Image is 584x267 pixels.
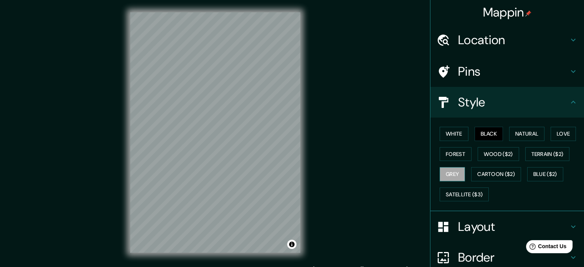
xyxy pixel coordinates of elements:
button: Blue ($2) [527,167,563,181]
button: Grey [440,167,465,181]
canvas: Map [130,12,300,253]
h4: Pins [458,64,569,79]
button: Natural [509,127,544,141]
h4: Style [458,95,569,110]
button: Black [475,127,503,141]
div: Location [430,25,584,55]
button: Love [551,127,576,141]
img: pin-icon.png [525,10,531,17]
iframe: Help widget launcher [516,237,576,259]
button: Satellite ($3) [440,187,489,202]
div: Pins [430,56,584,87]
button: Terrain ($2) [525,147,570,161]
h4: Mappin [483,5,532,20]
button: Toggle attribution [287,240,296,249]
button: Forest [440,147,472,161]
div: Layout [430,211,584,242]
button: Cartoon ($2) [471,167,521,181]
button: White [440,127,468,141]
button: Wood ($2) [478,147,519,161]
h4: Layout [458,219,569,234]
h4: Location [458,32,569,48]
h4: Border [458,250,569,265]
div: Style [430,87,584,118]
